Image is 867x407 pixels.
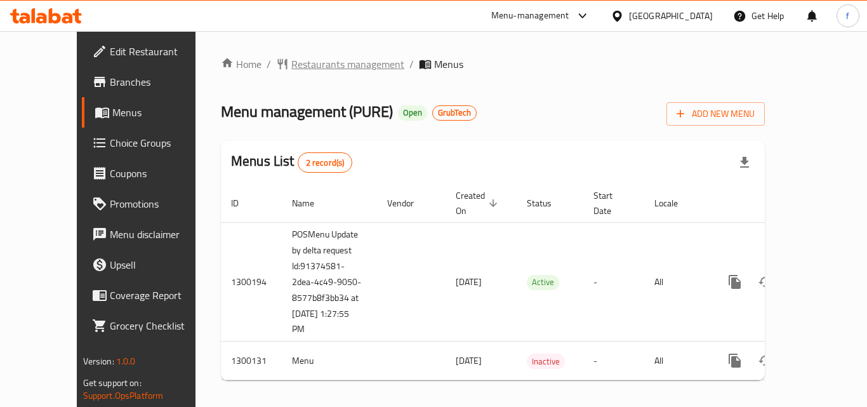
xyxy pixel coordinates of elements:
a: Home [221,57,261,72]
a: Restaurants management [276,57,404,72]
span: Upsell [110,257,211,272]
td: Menu [282,342,377,380]
a: Branches [82,67,222,97]
a: Menus [82,97,222,128]
span: Get support on: [83,375,142,391]
div: Total records count [298,152,353,173]
nav: breadcrumb [221,57,765,72]
td: All [644,342,710,380]
li: / [409,57,414,72]
a: Promotions [82,189,222,219]
a: Grocery Checklist [82,310,222,341]
div: Export file [729,147,760,178]
a: Choice Groups [82,128,222,158]
span: Start Date [593,188,629,218]
td: - [583,222,644,342]
span: GrubTech [433,107,476,118]
td: POSMenu Update by delta request Id:91374581-2dea-4c49-9050-8577b8f3bb34 at [DATE] 1:27:55 PM [282,222,377,342]
span: Created On [456,188,501,218]
td: 1300131 [221,342,282,380]
button: Add New Menu [666,102,765,126]
a: Coupons [82,158,222,189]
span: Active [527,275,559,290]
a: Menu disclaimer [82,219,222,250]
td: - [583,342,644,380]
span: Grocery Checklist [110,318,211,333]
span: Vendor [387,196,430,211]
span: ID [231,196,255,211]
table: enhanced table [221,184,852,381]
button: more [720,345,750,376]
button: Change Status [750,267,781,297]
span: [DATE] [456,274,482,290]
span: Coupons [110,166,211,181]
span: Status [527,196,568,211]
span: Promotions [110,196,211,211]
a: Coverage Report [82,280,222,310]
span: Menu management ( PURE ) [221,97,393,126]
td: 1300194 [221,222,282,342]
span: Menus [112,105,211,120]
a: Support.OpsPlatform [83,387,164,404]
th: Actions [710,184,852,223]
span: Branches [110,74,211,90]
span: Name [292,196,331,211]
span: 1.0.0 [116,353,136,370]
span: Edit Restaurant [110,44,211,59]
button: Change Status [750,345,781,376]
div: Menu-management [491,8,569,23]
span: Add New Menu [677,106,755,122]
li: / [267,57,271,72]
span: Choice Groups [110,135,211,150]
a: Edit Restaurant [82,36,222,67]
h2: Menus List [231,152,352,173]
span: Menu disclaimer [110,227,211,242]
span: f [846,9,849,23]
div: [GEOGRAPHIC_DATA] [629,9,713,23]
span: Menus [434,57,463,72]
span: Open [398,107,427,118]
span: 2 record(s) [298,157,352,169]
span: [DATE] [456,352,482,369]
span: Coverage Report [110,288,211,303]
span: Locale [654,196,694,211]
span: Inactive [527,354,565,369]
td: All [644,222,710,342]
span: Version: [83,353,114,370]
button: more [720,267,750,297]
span: Restaurants management [291,57,404,72]
a: Upsell [82,250,222,280]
